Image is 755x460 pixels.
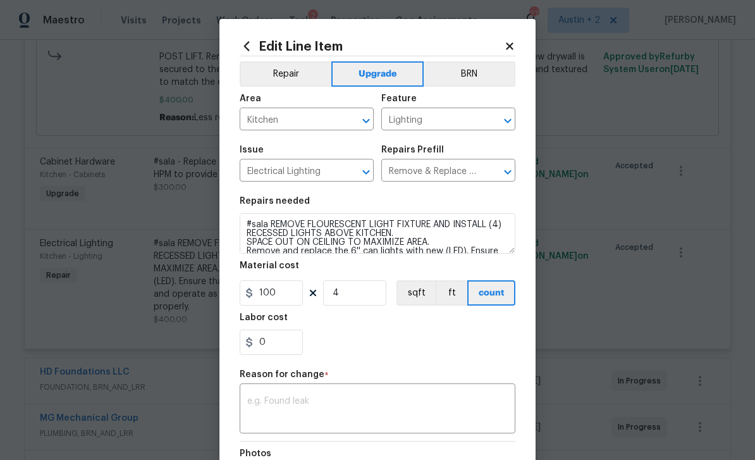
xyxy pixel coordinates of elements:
[240,213,515,254] textarea: #sala REMOVE FLOURESCENT LIGHT FIXTURE AND INSTALL (4) RECESSED LIGHTS ABOVE KITCHEN. SPACE OUT O...
[240,61,331,87] button: Repair
[436,280,467,306] button: ft
[424,61,515,87] button: BRN
[240,313,288,322] h5: Labor cost
[240,39,504,53] h2: Edit Line Item
[331,61,424,87] button: Upgrade
[357,112,375,130] button: Open
[240,449,271,458] h5: Photos
[381,146,444,154] h5: Repairs Prefill
[467,280,515,306] button: count
[240,261,299,270] h5: Material cost
[357,163,375,181] button: Open
[499,163,517,181] button: Open
[240,197,310,206] h5: Repairs needed
[381,94,417,103] h5: Feature
[240,370,324,379] h5: Reason for change
[240,146,264,154] h5: Issue
[396,280,436,306] button: sqft
[240,94,261,103] h5: Area
[499,112,517,130] button: Open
